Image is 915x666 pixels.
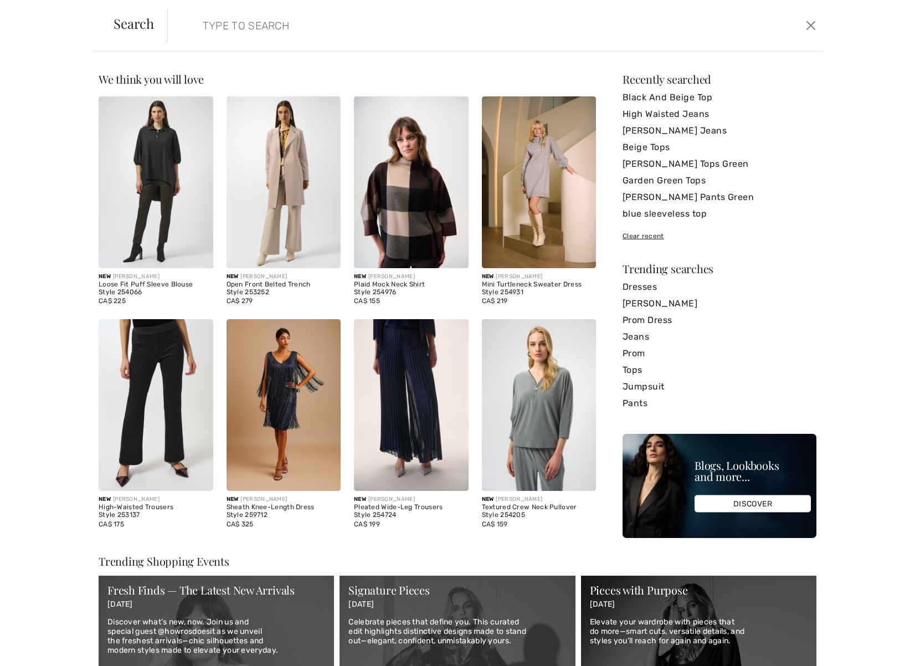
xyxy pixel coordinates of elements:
[590,585,808,596] div: Pieces with Purpose
[227,96,341,268] img: Open Front Belted Trench Style 253252. Moonstone
[623,434,816,538] img: Blogs, Lookbooks and more...
[354,504,469,519] div: Pleated Wide-Leg Trousers Style 254724
[623,206,816,222] a: blue sleeveless top
[354,495,469,504] div: [PERSON_NAME]
[623,378,816,395] a: Jumpsuit
[482,319,597,491] img: Textured Crew Neck Pullover Style 254205. Grey melange
[26,8,49,18] span: Chat
[623,89,816,106] a: Black And Beige Top
[227,319,341,491] img: Sheath Knee-Length Dress Style 259712. Navy
[99,96,213,268] img: Loose Fit Puff Sleeve Blouse Style 254066. Black
[482,281,597,296] div: Mini Turtleneck Sweater Dress Style 254931
[623,362,816,378] a: Tops
[695,460,811,482] div: Blogs, Lookbooks and more...
[354,273,469,281] div: [PERSON_NAME]
[227,273,341,281] div: [PERSON_NAME]
[623,172,816,189] a: Garden Green Tops
[99,556,816,567] div: Trending Shopping Events
[354,496,366,503] span: New
[354,273,366,280] span: New
[482,496,494,503] span: New
[695,495,811,513] div: DISCOVER
[348,585,566,596] div: Signature Pieces
[107,618,325,655] p: Discover what’s new, now. Join us and special guest @howrosdoesit as we unveil the freshest arriv...
[194,9,650,42] input: TYPE TO SEARCH
[482,520,508,528] span: CA$ 159
[227,496,239,503] span: New
[623,156,816,172] a: [PERSON_NAME] Tops Green
[99,71,204,86] span: We think you will love
[107,600,325,609] p: [DATE]
[227,520,254,528] span: CA$ 325
[623,395,816,412] a: Pants
[482,495,597,504] div: [PERSON_NAME]
[99,496,111,503] span: New
[482,504,597,519] div: Textured Crew Neck Pullover Style 254205
[482,297,508,305] span: CA$ 219
[623,312,816,329] a: Prom Dress
[227,297,253,305] span: CA$ 279
[623,263,816,274] div: Trending searches
[623,106,816,122] a: High Waisted Jeans
[590,600,808,609] p: [DATE]
[623,189,816,206] a: [PERSON_NAME] Pants Green
[227,495,341,504] div: [PERSON_NAME]
[354,297,380,305] span: CA$ 155
[623,329,816,345] a: Jeans
[348,618,566,645] p: Celebrate pieces that define you. This curated edit highlights distinctive designs made to stand ...
[354,520,380,528] span: CA$ 199
[99,504,213,519] div: High-Waisted Trousers Style 253137
[803,17,819,34] button: Close
[623,122,816,139] a: [PERSON_NAME] Jeans
[482,273,494,280] span: New
[99,273,213,281] div: [PERSON_NAME]
[227,281,341,296] div: Open Front Belted Trench Style 253252
[114,17,154,30] span: Search
[354,319,469,491] img: Pleated Wide-Leg Trousers Style 254724. Midnight Blue
[354,281,469,296] div: Plaid Mock Neck Shirt Style 254976
[354,96,469,268] img: Plaid Mock Neck Shirt Style 254976. Mocha/black
[227,504,341,519] div: Sheath Knee-Length Dress Style 259712
[107,585,325,596] div: Fresh Finds — The Latest New Arrivals
[99,297,126,305] span: CA$ 225
[590,618,808,645] p: Elevate your wardrobe with pieces that do more—smart cuts, versatile details, and styles you’ll r...
[99,520,124,528] span: CA$ 175
[482,273,597,281] div: [PERSON_NAME]
[99,495,213,504] div: [PERSON_NAME]
[623,295,816,312] a: [PERSON_NAME]
[623,345,816,362] a: Prom
[482,96,597,268] img: Mini Turtleneck Sweater Dress Style 254931. Grey melange
[623,279,816,295] a: Dresses
[227,273,239,280] span: New
[623,231,816,241] div: Clear recent
[99,273,111,280] span: New
[348,600,566,609] p: [DATE]
[623,74,816,85] div: Recently searched
[99,319,213,491] img: High-Waisted Trousers Style 253137. Black
[99,281,213,296] div: Loose Fit Puff Sleeve Blouse Style 254066
[623,139,816,156] a: Beige Tops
